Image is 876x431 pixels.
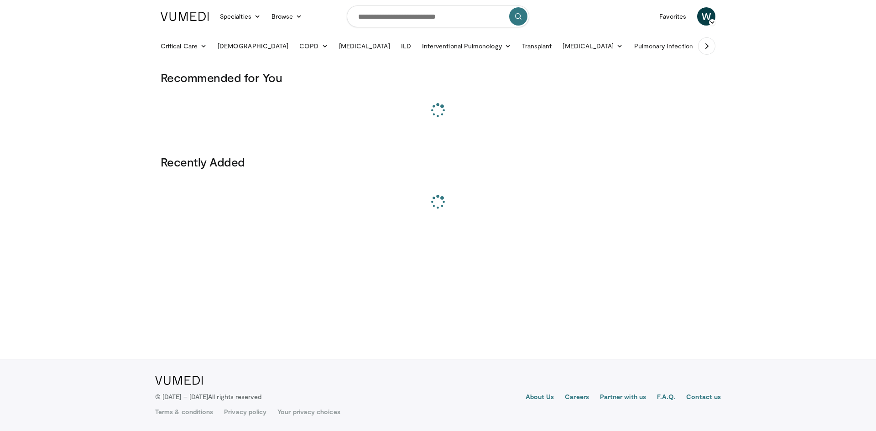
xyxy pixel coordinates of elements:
[155,37,212,55] a: Critical Care
[347,5,529,27] input: Search topics, interventions
[600,392,646,403] a: Partner with us
[277,407,340,416] a: Your privacy choices
[686,392,721,403] a: Contact us
[334,37,396,55] a: [MEDICAL_DATA]
[396,37,417,55] a: ILD
[214,7,266,26] a: Specialties
[697,7,715,26] a: W
[208,393,261,400] span: All rights reserved
[654,7,692,26] a: Favorites
[657,392,675,403] a: F.A.Q.
[629,37,708,55] a: Pulmonary Infection
[266,7,308,26] a: Browse
[224,407,266,416] a: Privacy policy
[526,392,554,403] a: About Us
[516,37,558,55] a: Transplant
[161,155,715,169] h3: Recently Added
[212,37,294,55] a: [DEMOGRAPHIC_DATA]
[557,37,628,55] a: [MEDICAL_DATA]
[161,70,715,85] h3: Recommended for You
[161,12,209,21] img: VuMedi Logo
[565,392,589,403] a: Careers
[155,392,262,401] p: © [DATE] – [DATE]
[155,376,203,385] img: VuMedi Logo
[294,37,333,55] a: COPD
[155,407,213,416] a: Terms & conditions
[417,37,516,55] a: Interventional Pulmonology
